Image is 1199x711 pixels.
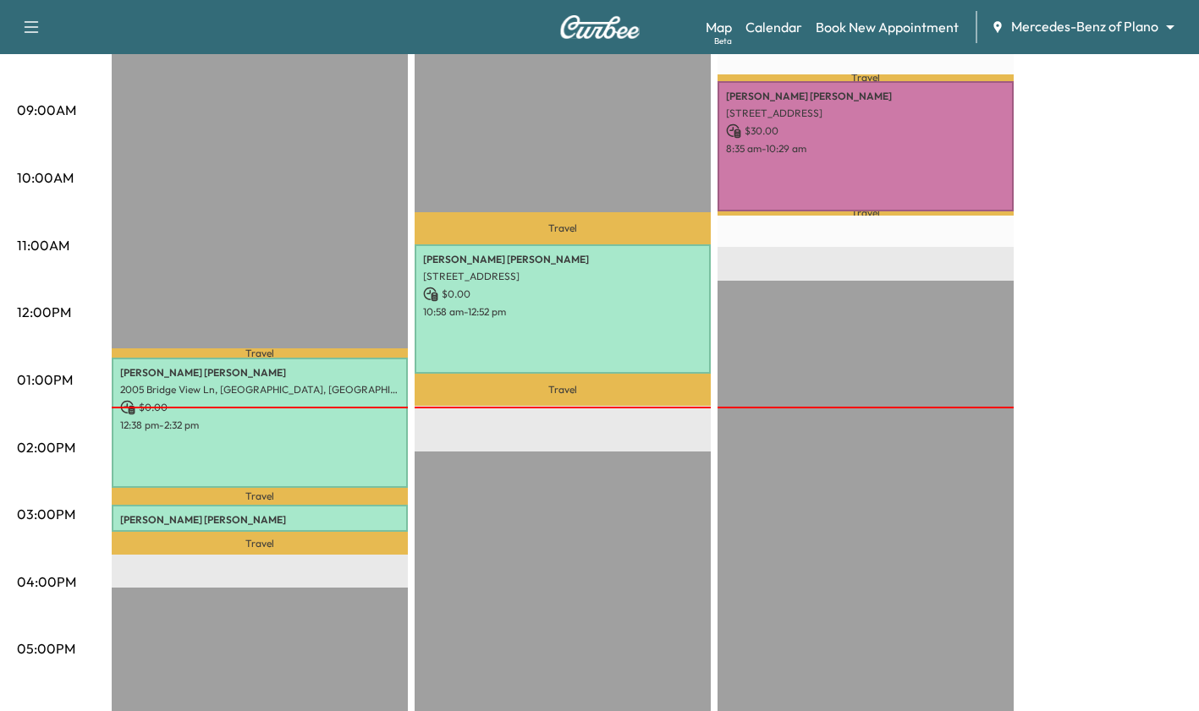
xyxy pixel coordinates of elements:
p: $ 30.00 [726,123,1005,139]
p: [PERSON_NAME] [PERSON_NAME] [120,366,399,380]
div: Beta [714,35,732,47]
p: [PERSON_NAME] [PERSON_NAME] [423,253,702,266]
a: Book New Appointment [816,17,959,37]
p: 04:00PM [17,572,76,592]
p: Travel [718,211,1014,216]
p: 10:00AM [17,167,74,188]
p: $ 0.00 [423,287,702,302]
p: 12:00PM [17,302,71,322]
p: Travel [112,348,408,358]
a: MapBeta [706,17,732,37]
p: 02:00PM [17,437,75,457]
p: 2005 Bridge View Ln, [GEOGRAPHIC_DATA], [GEOGRAPHIC_DATA], [GEOGRAPHIC_DATA] [120,383,399,397]
p: [PERSON_NAME] [PERSON_NAME] [726,90,1005,103]
p: [STREET_ADDRESS] [423,270,702,283]
a: Calendar [745,17,802,37]
img: Curbee Logo [559,15,641,39]
span: Mercedes-Benz of Plano [1011,17,1158,36]
p: [PERSON_NAME] [PERSON_NAME] [120,513,399,527]
p: [STREET_ADDRESS] [120,530,399,544]
p: Travel [415,374,711,406]
p: Travel [415,212,711,244]
p: Travel [112,488,408,505]
p: Travel [112,532,408,555]
p: Travel [718,74,1014,81]
p: 10:58 am - 12:52 pm [423,305,702,319]
p: 05:00PM [17,638,75,659]
p: $ 0.00 [120,400,399,415]
p: 01:00PM [17,369,73,390]
p: 8:35 am - 10:29 am [726,142,1005,156]
p: 12:38 pm - 2:32 pm [120,418,399,432]
p: 09:00AM [17,100,76,120]
p: [STREET_ADDRESS] [726,107,1005,120]
p: 03:00PM [17,504,75,524]
p: 11:00AM [17,235,69,255]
